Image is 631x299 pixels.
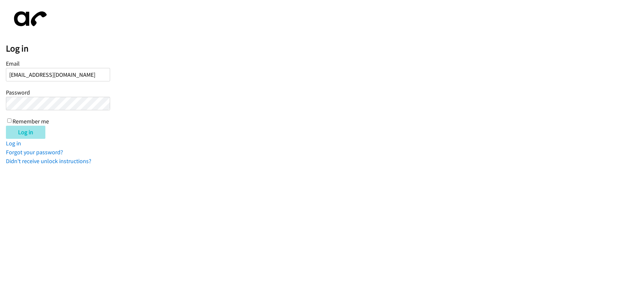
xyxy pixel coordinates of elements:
a: Log in [6,139,21,147]
a: Forgot your password? [6,148,63,156]
a: Didn't receive unlock instructions? [6,157,91,165]
input: Log in [6,126,45,139]
h2: Log in [6,43,631,54]
label: Remember me [12,117,49,125]
img: aphone-8a226864a2ddd6a5e75d1ebefc011f4aa8f32683c2d82f3fb0802fe031f96514.svg [6,6,52,32]
label: Password [6,89,30,96]
label: Email [6,60,20,67]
